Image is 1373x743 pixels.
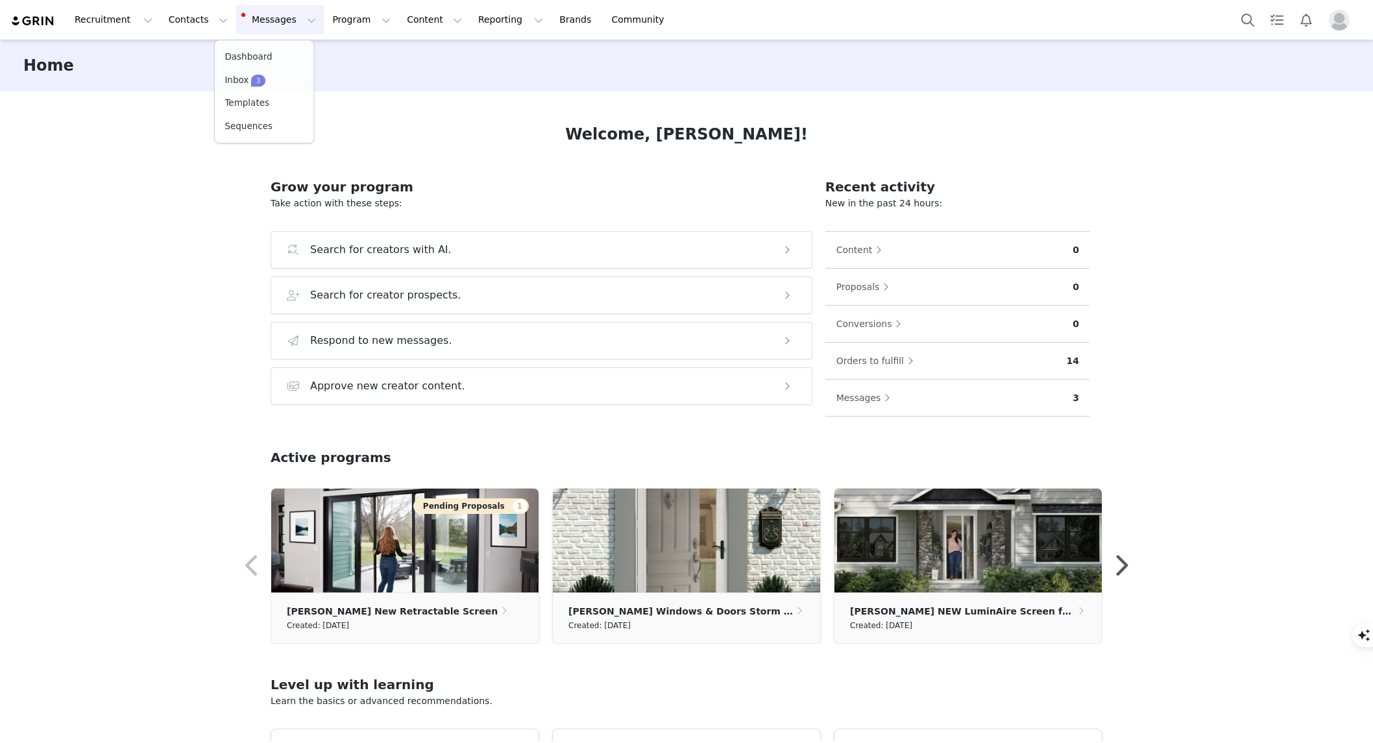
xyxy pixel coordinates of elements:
h3: Home [23,54,74,77]
p: Dashboard [225,51,272,64]
button: Proposals [836,276,896,297]
p: [PERSON_NAME] New Retractable Screen [287,604,498,618]
p: Sequences [225,120,273,133]
small: Created: [DATE] [850,618,912,633]
img: grin logo [10,15,56,27]
h3: Search for creator prospects. [310,287,461,303]
button: Orders to fulfill [836,350,920,371]
h3: Approve new creator content. [310,378,465,394]
h2: Level up with learning [271,675,1102,694]
button: Profile [1321,10,1363,30]
p: Templates [225,97,269,110]
small: Created: [DATE] [568,618,631,633]
h3: Respond to new messages. [310,333,452,348]
button: Search for creators with AI. [271,231,812,269]
a: Brands [552,5,603,34]
button: Approve new creator content. [271,367,812,405]
button: Notifications [1292,5,1320,34]
h2: Recent activity [825,177,1089,197]
button: Reporting [470,5,551,34]
small: Created: [DATE] [287,618,349,633]
a: Tasks [1263,5,1291,34]
button: Search [1233,5,1262,34]
button: Program [324,5,398,34]
h2: Grow your program [271,177,812,197]
p: 3 [1073,391,1079,405]
button: Content [836,239,889,260]
button: Messages [836,387,897,408]
p: Learn the basics or advanced recommendations. [271,694,1102,708]
button: Recruitment [67,5,160,34]
p: 0 [1073,243,1079,257]
p: 0 [1073,280,1079,294]
p: 14 [1067,354,1079,368]
img: 2ae8e70e-0fca-4f8b-adf7-a40e0c7413b4.jpg [553,489,820,592]
p: [PERSON_NAME] Windows & Doors Storm Door Campaign [568,604,795,618]
p: Inbox [225,73,249,86]
p: New in the past 24 hours: [825,197,1089,210]
button: Conversions [836,313,908,334]
button: Contacts [161,5,236,34]
h1: Welcome, [PERSON_NAME]! [565,123,808,146]
button: Search for creator prospects. [271,276,812,314]
a: Community [604,5,678,34]
p: [PERSON_NAME] NEW LuminAire Screen for Patio Doors [850,604,1076,618]
p: 0 [1073,317,1079,331]
p: 3 [256,76,260,85]
h3: Search for creators with AI. [310,242,452,258]
button: Messages [236,5,324,34]
button: Respond to new messages. [271,322,812,359]
img: placeholder-profile.jpg [1329,10,1350,30]
h2: Active programs [271,448,391,467]
img: 58d35e27-4751-4ce9-9bd1-8db274f59356.png [271,489,539,592]
button: Content [399,5,470,34]
img: 4d75e571-c470-4727-9d8a-9599b9fe772e.jpg [834,489,1102,592]
button: Pending Proposals1 [413,498,529,514]
p: Take action with these steps: [271,197,812,210]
